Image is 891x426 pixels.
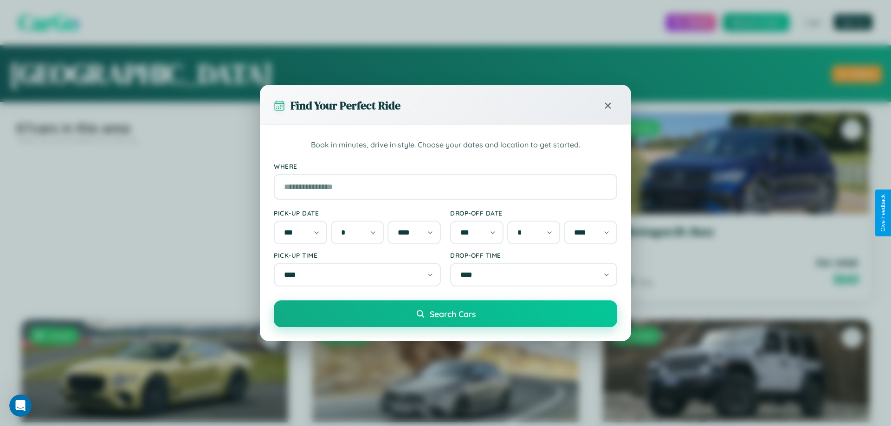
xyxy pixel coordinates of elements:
label: Pick-up Time [274,251,441,259]
h3: Find Your Perfect Ride [291,98,400,113]
span: Search Cars [430,309,476,319]
label: Drop-off Time [450,251,617,259]
label: Where [274,162,617,170]
p: Book in minutes, drive in style. Choose your dates and location to get started. [274,139,617,151]
button: Search Cars [274,300,617,327]
label: Drop-off Date [450,209,617,217]
label: Pick-up Date [274,209,441,217]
